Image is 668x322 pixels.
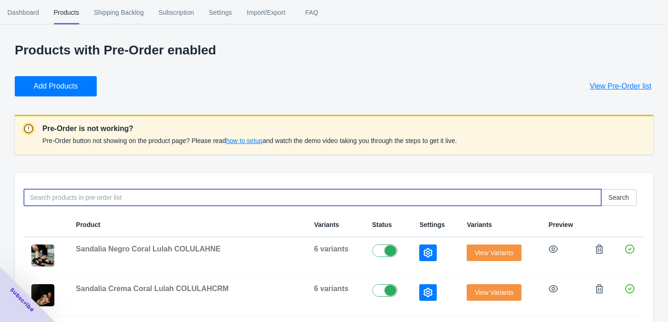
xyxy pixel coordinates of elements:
span: Search [609,194,629,201]
span: Settings [419,221,445,228]
span: Variants [314,221,339,228]
span: Import/Export [247,0,286,24]
button: View Variants [467,244,521,261]
span: View Variants [475,289,513,296]
span: Add Products [34,82,78,91]
span: Shipping Backlog [94,0,144,24]
span: Pre-Order button not showing on the product page? Please read and watch the demo video taking you... [42,137,457,144]
span: 6 variants [314,285,349,292]
button: View Variants [467,284,521,301]
button: Search [601,189,637,206]
span: Product [76,221,100,228]
p: Products with Pre-Order enabled [15,43,653,58]
span: View Pre-Order list [590,82,651,91]
span: Settings [209,0,232,24]
span: 6 variants [314,245,349,253]
span: Sandalia Crema Coral Lulah COLULAHCRM [76,285,229,292]
p: Pre-Order is not working? [42,123,457,134]
span: how to setup [226,137,262,144]
span: Subscription [158,0,194,24]
span: Preview [549,221,573,228]
input: Search products in pre-order list [24,189,601,206]
span: FAQ [300,0,323,24]
span: View Variants [475,249,513,256]
span: Sandalia Negro Coral Lulah COLULAHNE [76,245,221,253]
span: Subscribe [8,286,36,314]
span: Status [372,221,392,228]
span: Dashboard [7,0,39,24]
span: Products [54,0,79,24]
span: Variants [467,221,492,228]
button: View Pre-Order list [579,76,662,96]
button: Add Products [15,76,97,96]
img: PostdeInstagramNuevaColecciondeRopaModernoBeige_55_ca8a10f4-c6e7-479a-88a5-e312a604f618.png [31,244,54,267]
